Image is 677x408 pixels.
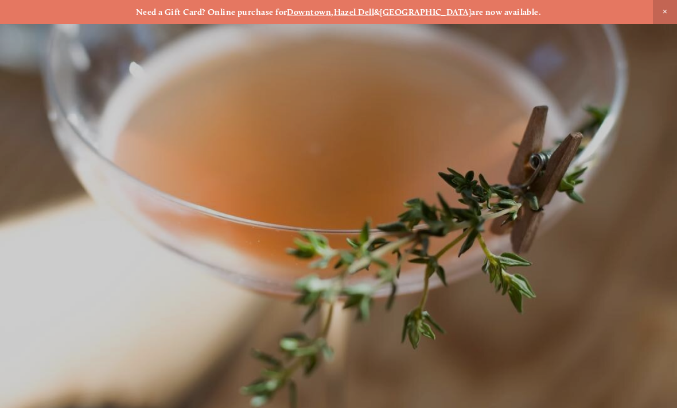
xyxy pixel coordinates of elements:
[334,7,375,17] a: Hazel Dell
[331,7,333,17] strong: ,
[374,7,380,17] strong: &
[136,7,287,17] strong: Need a Gift Card? Online purchase for
[471,7,541,17] strong: are now available.
[287,7,331,17] a: Downtown
[380,7,471,17] a: [GEOGRAPHIC_DATA]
